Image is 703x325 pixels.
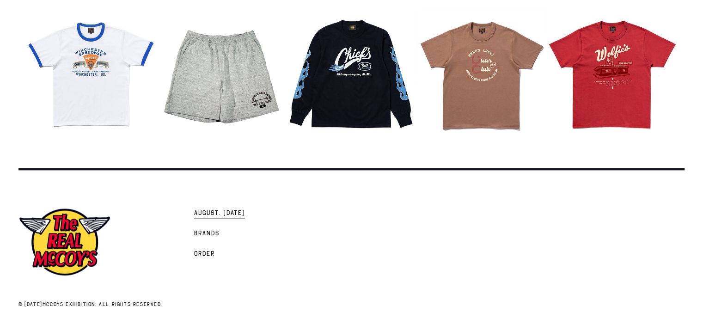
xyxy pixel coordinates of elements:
[194,250,215,259] span: Order
[18,207,111,277] img: mccoys-exhibition
[43,301,95,307] a: mccoys-exhibition
[190,202,250,223] a: AUGUST. [DATE]
[194,229,220,239] span: Brands
[190,223,224,243] a: Brands
[18,300,333,309] p: © [DATE] . All rights reserved.
[194,209,245,218] span: AUGUST. [DATE]
[190,243,220,264] a: Order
